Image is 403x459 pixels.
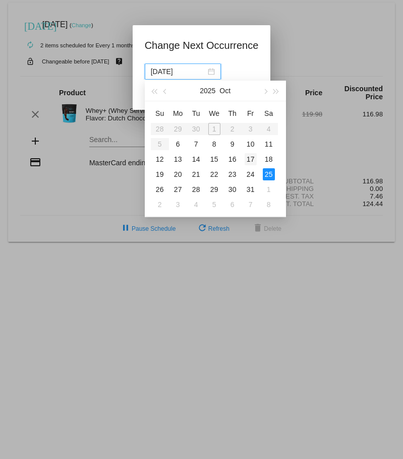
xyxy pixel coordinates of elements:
[187,137,205,152] td: 10/7/2025
[260,182,278,197] td: 11/1/2025
[151,182,169,197] td: 10/26/2025
[208,183,220,195] div: 29
[154,199,166,211] div: 2
[169,137,187,152] td: 10/6/2025
[226,183,239,195] div: 30
[223,182,242,197] td: 10/30/2025
[205,105,223,121] th: Wed
[154,153,166,165] div: 12
[242,105,260,121] th: Fri
[260,167,278,182] td: 10/25/2025
[200,81,215,101] button: 2025
[208,168,220,180] div: 22
[223,105,242,121] th: Thu
[151,152,169,167] td: 10/12/2025
[263,199,275,211] div: 8
[242,152,260,167] td: 10/17/2025
[154,183,166,195] div: 26
[242,182,260,197] td: 10/31/2025
[151,66,206,77] input: Select date
[151,167,169,182] td: 10/19/2025
[169,152,187,167] td: 10/13/2025
[245,183,257,195] div: 31
[226,138,239,150] div: 9
[208,153,220,165] div: 15
[245,153,257,165] div: 17
[151,105,169,121] th: Sun
[169,167,187,182] td: 10/20/2025
[208,199,220,211] div: 5
[190,138,202,150] div: 7
[242,167,260,182] td: 10/24/2025
[172,183,184,195] div: 27
[263,168,275,180] div: 25
[260,152,278,167] td: 10/18/2025
[208,138,220,150] div: 8
[187,152,205,167] td: 10/14/2025
[172,168,184,180] div: 20
[219,81,231,101] button: Oct
[205,152,223,167] td: 10/15/2025
[169,197,187,212] td: 11/3/2025
[187,167,205,182] td: 10/21/2025
[223,137,242,152] td: 10/9/2025
[226,153,239,165] div: 16
[172,153,184,165] div: 13
[260,137,278,152] td: 10/11/2025
[245,168,257,180] div: 24
[242,197,260,212] td: 11/7/2025
[190,153,202,165] div: 14
[187,105,205,121] th: Tue
[172,138,184,150] div: 6
[205,197,223,212] td: 11/5/2025
[154,168,166,180] div: 19
[226,168,239,180] div: 23
[263,153,275,165] div: 18
[223,167,242,182] td: 10/23/2025
[187,197,205,212] td: 11/4/2025
[190,199,202,211] div: 4
[172,199,184,211] div: 3
[145,37,259,53] h1: Change Next Occurrence
[190,168,202,180] div: 21
[245,138,257,150] div: 10
[263,183,275,195] div: 1
[160,81,171,101] button: Previous month (PageUp)
[226,199,239,211] div: 6
[260,197,278,212] td: 11/8/2025
[149,81,160,101] button: Last year (Control + left)
[245,199,257,211] div: 7
[187,182,205,197] td: 10/28/2025
[205,182,223,197] td: 10/29/2025
[223,152,242,167] td: 10/16/2025
[190,183,202,195] div: 28
[169,105,187,121] th: Mon
[270,81,281,101] button: Next year (Control + right)
[223,197,242,212] td: 11/6/2025
[169,182,187,197] td: 10/27/2025
[151,197,169,212] td: 11/2/2025
[242,137,260,152] td: 10/10/2025
[205,137,223,152] td: 10/8/2025
[260,105,278,121] th: Sat
[263,138,275,150] div: 11
[259,81,270,101] button: Next month (PageDown)
[205,167,223,182] td: 10/22/2025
